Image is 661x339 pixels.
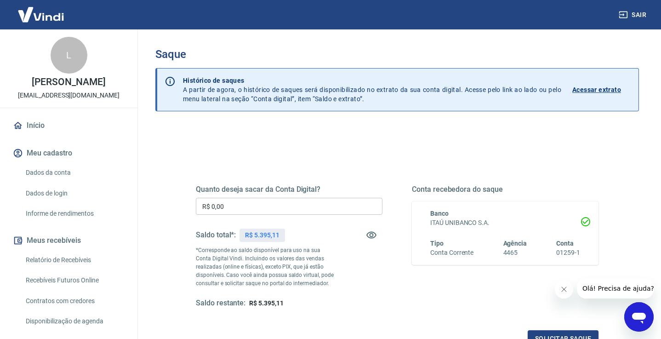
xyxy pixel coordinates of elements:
button: Meu cadastro [11,143,126,163]
p: Acessar extrato [572,85,621,94]
p: [EMAIL_ADDRESS][DOMAIN_NAME] [18,91,120,100]
iframe: Mensagem da empresa [577,278,654,299]
h6: ITAÚ UNIBANCO S.A. [430,218,580,228]
div: L [51,37,87,74]
p: Histórico de saques [183,76,561,85]
button: Meus recebíveis [11,230,126,251]
iframe: Fechar mensagem [555,280,573,299]
span: R$ 5.395,11 [249,299,283,307]
p: A partir de agora, o histórico de saques será disponibilizado no extrato da sua conta digital. Ac... [183,76,561,103]
h5: Quanto deseja sacar da Conta Digital? [196,185,382,194]
h6: 4465 [503,248,527,258]
a: Relatório de Recebíveis [22,251,126,270]
span: Conta [556,240,574,247]
img: Vindi [11,0,71,29]
button: Sair [617,6,650,23]
a: Dados da conta [22,163,126,182]
span: Agência [503,240,527,247]
a: Disponibilização de agenda [22,312,126,331]
a: Informe de rendimentos [22,204,126,223]
h6: 01259-1 [556,248,580,258]
p: *Corresponde ao saldo disponível para uso na sua Conta Digital Vindi. Incluindo os valores das ve... [196,246,336,287]
a: Dados de login [22,184,126,203]
a: Início [11,115,126,136]
a: Recebíveis Futuros Online [22,271,126,290]
a: Acessar extrato [572,76,631,103]
h5: Saldo restante: [196,299,245,308]
h5: Saldo total*: [196,230,236,240]
span: Olá! Precisa de ajuda? [6,6,77,14]
iframe: Botão para abrir a janela de mensagens [624,302,654,332]
h3: Saque [155,48,639,61]
a: Contratos com credores [22,292,126,310]
p: R$ 5.395,11 [245,230,279,240]
h5: Conta recebedora do saque [412,185,598,194]
span: Banco [430,210,449,217]
span: Tipo [430,240,444,247]
p: [PERSON_NAME] [32,77,105,87]
h6: Conta Corrente [430,248,473,258]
